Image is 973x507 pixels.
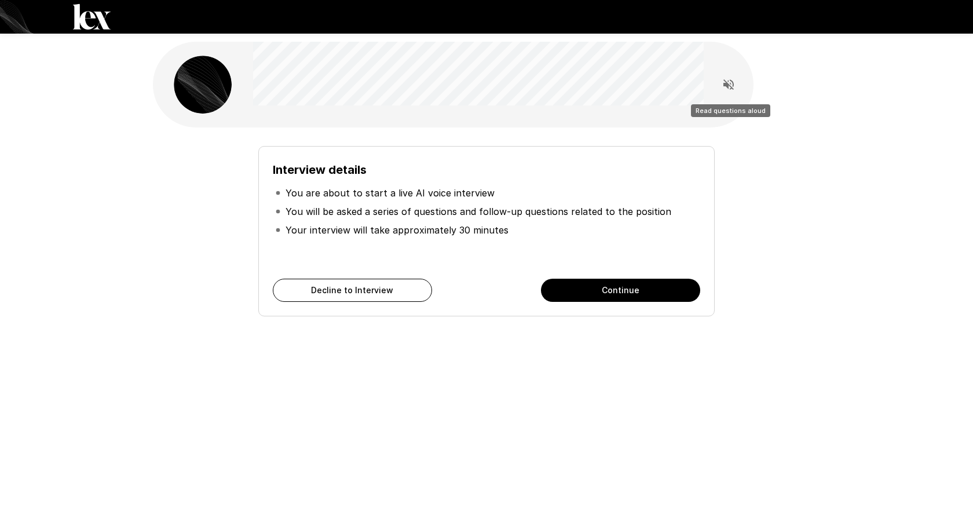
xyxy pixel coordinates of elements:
[286,186,495,200] p: You are about to start a live AI voice interview
[286,223,509,237] p: Your interview will take approximately 30 minutes
[273,163,367,177] b: Interview details
[717,73,740,96] button: Read questions aloud
[691,104,770,117] div: Read questions aloud
[541,279,700,302] button: Continue
[273,279,432,302] button: Decline to Interview
[286,205,671,218] p: You will be asked a series of questions and follow-up questions related to the position
[174,56,232,114] img: lex_avatar2.png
